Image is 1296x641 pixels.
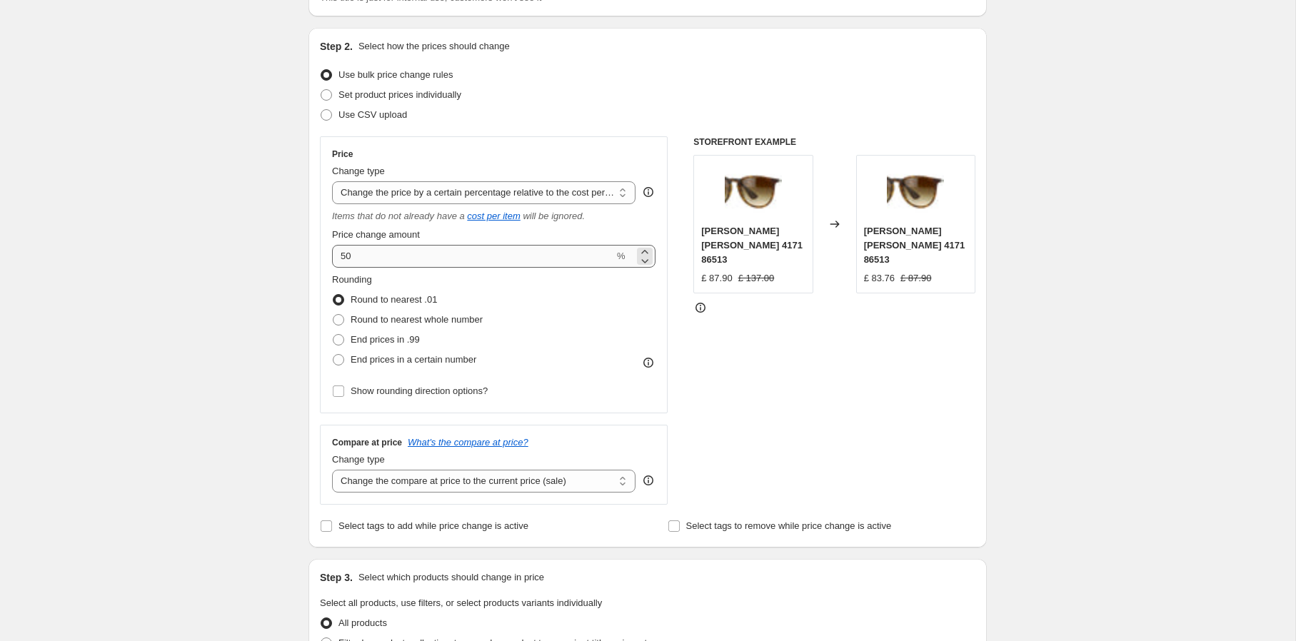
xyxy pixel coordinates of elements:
i: Items that do not already have a [332,211,465,221]
span: Round to nearest whole number [351,314,483,325]
button: What's the compare at price? [408,437,528,448]
span: Change type [332,454,385,465]
i: will be ignored. [523,211,585,221]
img: ray-ban-erika-4171-86513-hd-1_80x.jpg [725,163,782,220]
span: Change type [332,166,385,176]
span: Round to nearest .01 [351,294,437,305]
span: Show rounding direction options? [351,385,488,396]
h3: Price [332,148,353,160]
span: Select tags to add while price change is active [338,520,528,531]
h6: STOREFRONT EXAMPLE [693,136,975,148]
span: £ 137.00 [738,273,775,283]
span: Price change amount [332,229,420,240]
p: Select how the prices should change [358,39,510,54]
img: ray-ban-erika-4171-86513-hd-1_80x.jpg [887,163,944,220]
a: cost per item [467,211,520,221]
span: £ 83.76 [864,273,895,283]
span: £ 87.90 [701,273,732,283]
span: [PERSON_NAME] [PERSON_NAME] 4171 86513 [701,226,803,265]
span: Use CSV upload [338,109,407,120]
div: help [641,185,655,199]
span: Rounding [332,274,372,285]
span: Select tags to remove while price change is active [686,520,892,531]
span: End prices in a certain number [351,354,476,365]
span: Use bulk price change rules [338,69,453,80]
h2: Step 3. [320,570,353,585]
div: help [641,473,655,488]
input: 50 [332,245,614,268]
span: £ 87.90 [900,273,931,283]
span: Set product prices individually [338,89,461,100]
span: % [617,251,626,261]
h3: Compare at price [332,437,402,448]
p: Select which products should change in price [358,570,544,585]
h2: Step 2. [320,39,353,54]
span: Select all products, use filters, or select products variants individually [320,597,602,608]
span: All products [338,617,387,628]
span: End prices in .99 [351,334,420,345]
span: [PERSON_NAME] [PERSON_NAME] 4171 86513 [864,226,965,265]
